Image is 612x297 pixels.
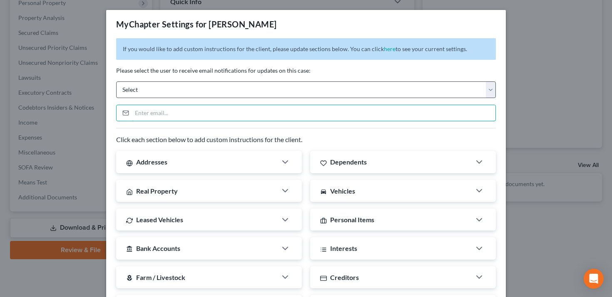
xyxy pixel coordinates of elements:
span: Real Property [136,187,178,195]
span: Farm / Livestock [136,273,185,281]
span: Vehicles [330,187,355,195]
span: Leased Vehicles [136,216,183,223]
i: local_florist [126,275,133,281]
i: account_balance [126,245,133,252]
div: MyChapter Settings for [PERSON_NAME] [116,18,276,30]
span: Addresses [136,158,167,166]
span: Personal Items [330,216,374,223]
span: Bank Accounts [136,244,180,252]
p: Please select the user to receive email notifications for updates on this case: [116,66,496,75]
a: here [384,45,396,52]
span: If you would like to add custom instructions for the client, please update sections below. [123,45,349,52]
div: Open Intercom Messenger [584,269,604,289]
span: Interests [330,244,357,252]
span: You can click to see your current settings. [350,45,467,52]
i: directions_car [320,188,327,195]
input: Enter email... [132,105,495,121]
p: Click each section below to add custom instructions for the client. [116,135,496,145]
span: Dependents [330,158,367,166]
span: Creditors [330,273,359,281]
